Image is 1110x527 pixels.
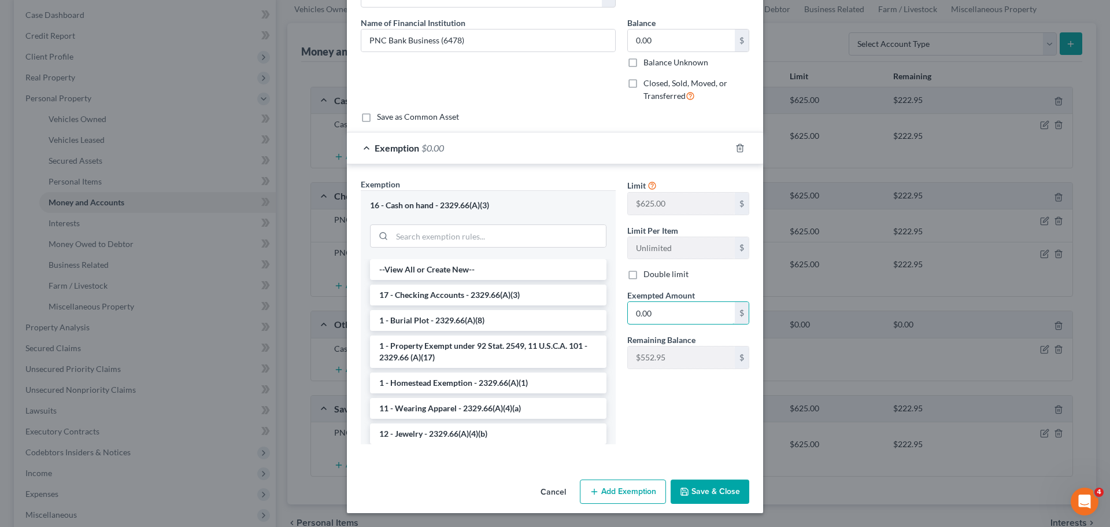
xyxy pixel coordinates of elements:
label: Balance [627,17,656,29]
li: --View All or Create New-- [370,259,606,280]
div: 16 - Cash on hand - 2329.66(A)(3) [370,200,606,211]
label: Save as Common Asset [377,111,459,123]
button: Add Exemption [580,480,666,504]
div: $ [735,30,749,51]
input: -- [628,193,735,215]
label: Limit Per Item [627,224,678,237]
span: 4 [1094,488,1104,497]
input: -- [628,237,735,259]
li: 1 - Burial Plot - 2329.66(A)(8) [370,310,606,331]
div: $ [735,237,749,259]
input: Search exemption rules... [392,225,606,247]
li: 1 - Homestead Exemption - 2329.66(A)(1) [370,373,606,393]
input: 0.00 [628,302,735,324]
label: Balance Unknown [643,57,708,68]
input: Enter name... [361,30,615,51]
span: Exempted Amount [627,290,695,300]
button: Save & Close [671,480,749,504]
span: Limit [627,180,646,190]
button: Cancel [531,481,575,504]
li: 1 - Property Exempt under 92 Stat. 2549, 11 U.S.C.A. 101 - 2329.66 (A)(17) [370,336,606,368]
div: $ [735,302,749,324]
span: Exemption [361,179,400,189]
li: 17 - Checking Accounts - 2329.66(A)(3) [370,285,606,305]
span: $0.00 [421,142,444,153]
span: Closed, Sold, Moved, or Transferred [643,78,727,101]
span: Exemption [375,142,419,153]
label: Double limit [643,268,689,280]
input: -- [628,347,735,368]
li: 12 - Jewelry - 2329.66(A)(4)(b) [370,423,606,444]
div: $ [735,347,749,368]
span: Name of Financial Institution [361,18,465,28]
li: 11 - Wearing Apparel - 2329.66(A)(4)(a) [370,398,606,419]
iframe: Intercom live chat [1071,488,1098,515]
div: $ [735,193,749,215]
input: 0.00 [628,30,735,51]
label: Remaining Balance [627,334,695,346]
